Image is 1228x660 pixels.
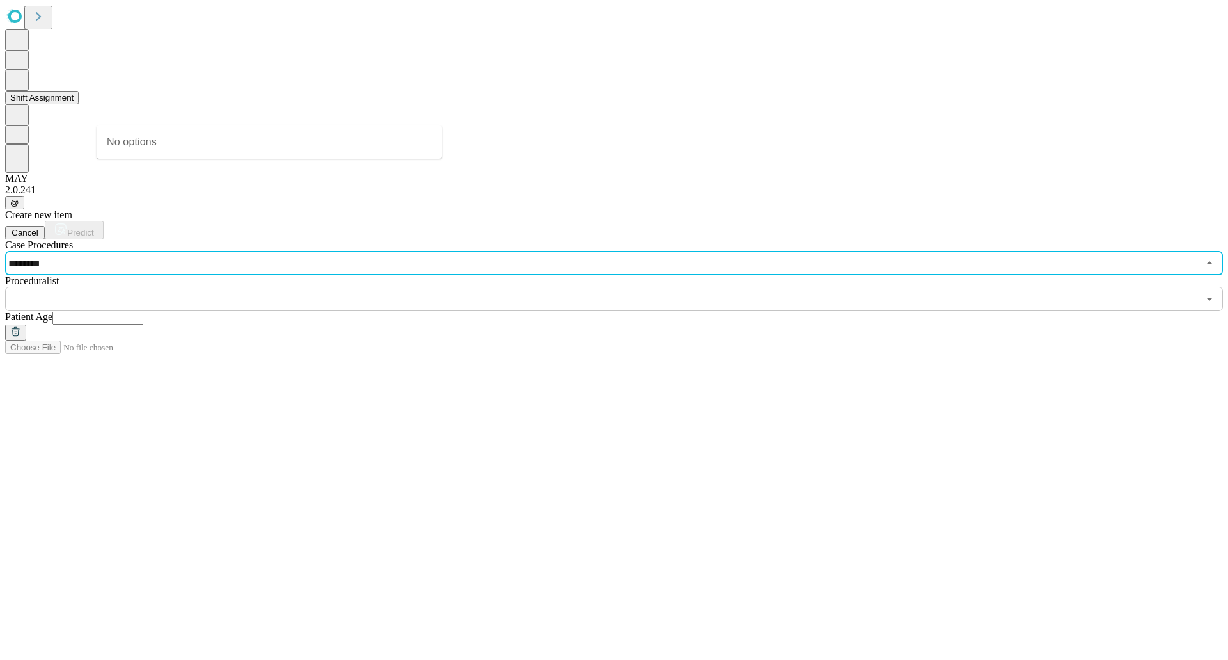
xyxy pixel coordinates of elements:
[5,91,79,104] button: Shift Assignment
[5,311,52,322] span: Patient Age
[10,198,19,207] span: @
[5,275,59,286] span: Proceduralist
[1200,254,1218,272] button: Close
[67,228,93,237] span: Predict
[5,209,72,220] span: Create new item
[5,226,45,239] button: Cancel
[5,196,24,209] button: @
[12,228,38,237] span: Cancel
[1200,290,1218,308] button: Open
[5,184,1223,196] div: 2.0.241
[97,125,442,159] div: No options
[45,221,104,239] button: Predict
[5,173,1223,184] div: MAY
[5,239,73,250] span: Scheduled Procedure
